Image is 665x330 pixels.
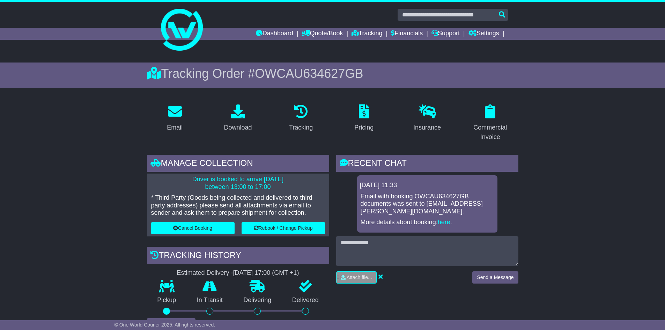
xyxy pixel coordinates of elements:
[352,28,382,40] a: Tracking
[114,322,215,328] span: © One World Courier 2025. All rights reserved.
[438,219,450,226] a: here
[147,296,187,304] p: Pickup
[147,269,329,277] div: Estimated Delivery -
[186,296,233,304] p: In Transit
[361,193,494,215] p: Email with booking OWCAU634627GB documents was sent to [EMAIL_ADDRESS][PERSON_NAME][DOMAIN_NAME].
[167,123,183,132] div: Email
[467,123,514,142] div: Commercial Invoice
[147,155,329,174] div: Manage collection
[147,247,329,266] div: Tracking history
[302,28,343,40] a: Quote/Book
[151,222,235,234] button: Cancel Booking
[468,28,499,40] a: Settings
[360,182,495,189] div: [DATE] 11:33
[409,102,445,135] a: Insurance
[255,66,363,81] span: OWCAU634627GB
[472,271,518,284] button: Send a Message
[361,219,494,226] p: More details about booking: .
[242,222,325,234] button: Rebook / Change Pickup
[431,28,460,40] a: Support
[285,102,317,135] a: Tracking
[282,296,329,304] p: Delivered
[256,28,293,40] a: Dashboard
[354,123,374,132] div: Pricing
[151,194,325,217] p: * Third Party (Goods being collected and delivered to third party addresses) please send all atta...
[289,123,313,132] div: Tracking
[350,102,378,135] a: Pricing
[219,102,256,135] a: Download
[391,28,423,40] a: Financials
[151,176,325,191] p: Driver is booked to arrive [DATE] between 13:00 to 17:00
[233,296,282,304] p: Delivering
[162,102,187,135] a: Email
[462,102,518,144] a: Commercial Invoice
[233,269,299,277] div: [DATE] 17:00 (GMT +1)
[336,155,518,174] div: RECENT CHAT
[413,123,441,132] div: Insurance
[147,66,518,81] div: Tracking Order #
[224,123,252,132] div: Download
